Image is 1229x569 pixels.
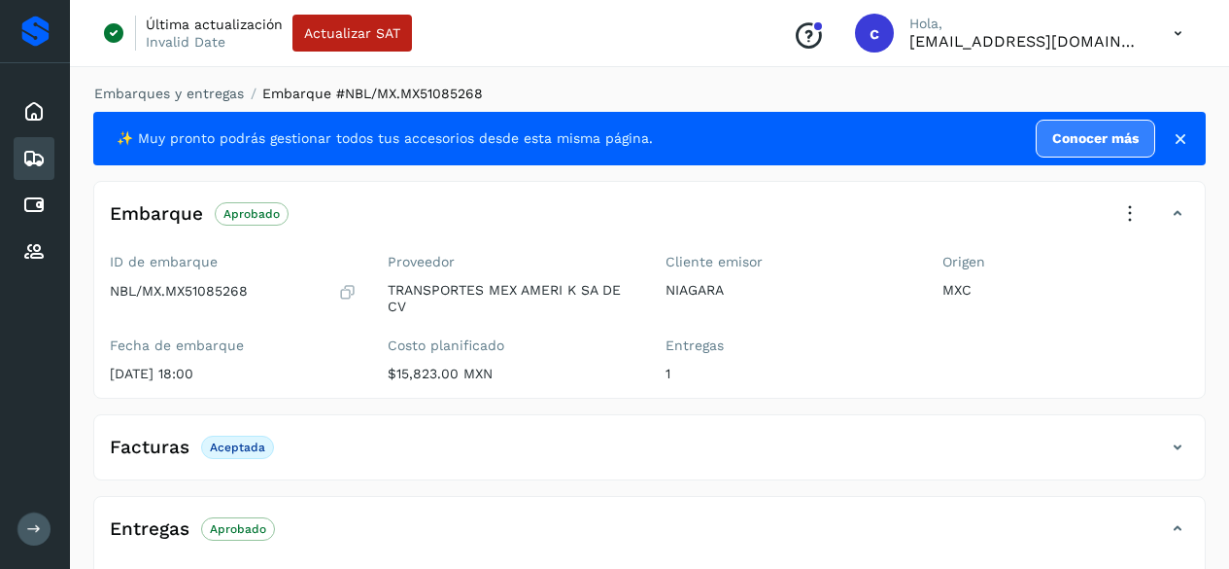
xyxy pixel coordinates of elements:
[210,522,266,536] p: Aprobado
[93,84,1206,104] nav: breadcrumb
[14,90,54,133] div: Inicio
[110,283,248,300] p: NBL/MX.MX51085268
[1036,120,1155,158] a: Conocer más
[110,254,357,270] label: ID de embarque
[666,254,912,270] label: Cliente emisor
[666,282,912,299] p: NIAGARA
[14,184,54,227] div: Cuentas por pagar
[210,441,265,454] p: Aceptada
[942,254,1189,270] label: Origen
[146,16,283,33] p: Última actualización
[14,231,54,273] div: Proveedores
[146,33,225,51] p: Invalid Date
[14,137,54,180] div: Embarques
[388,366,634,382] p: $15,823.00 MXN
[110,366,357,382] p: [DATE] 18:00
[94,513,1205,561] div: EntregasAprobado
[110,437,189,459] h4: Facturas
[666,366,912,382] p: 1
[304,26,400,40] span: Actualizar SAT
[388,254,634,270] label: Proveedor
[117,128,653,149] span: ✨ Muy pronto podrás gestionar todos tus accesorios desde esta misma página.
[942,282,1189,299] p: MXC
[94,431,1205,480] div: FacturasAceptada
[110,518,189,541] h4: Entregas
[94,197,1205,246] div: EmbarqueAprobado
[909,32,1143,51] p: carojas@niagarawater.com
[388,338,634,354] label: Costo planificado
[110,203,203,226] h4: Embarque
[292,15,412,52] button: Actualizar SAT
[388,282,634,315] p: TRANSPORTES MEX AMERI K SA DE CV
[909,16,1143,32] p: Hola,
[262,86,483,101] span: Embarque #NBL/MX.MX51085268
[110,338,357,354] label: Fecha de embarque
[94,86,244,101] a: Embarques y entregas
[666,338,912,354] label: Entregas
[223,207,280,221] p: Aprobado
